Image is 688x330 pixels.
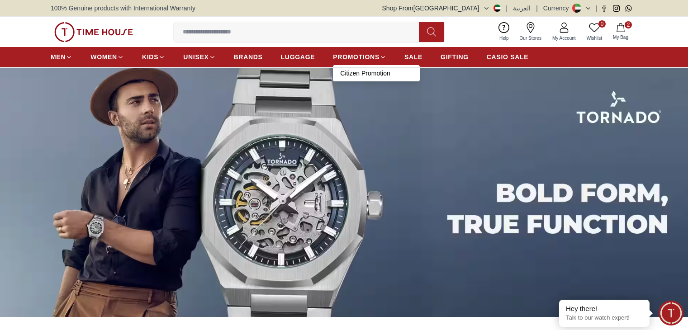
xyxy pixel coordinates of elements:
[601,5,607,12] a: Facebook
[142,52,158,61] span: KIDS
[441,49,469,65] a: GIFTING
[494,20,514,43] a: Help
[333,52,380,61] span: PROMOTIONS
[234,49,263,65] a: BRANDS
[566,304,643,313] div: Hey there!
[625,21,632,28] span: 2
[613,5,620,12] a: Instagram
[487,52,529,61] span: CASIO SALE
[493,5,501,12] img: United Arab Emirates
[607,21,634,42] button: 2My Bag
[598,20,606,28] span: 0
[595,4,597,13] span: |
[51,49,72,65] a: MEN
[609,34,632,41] span: My Bag
[513,4,531,13] button: العربية
[441,52,469,61] span: GIFTING
[496,35,512,42] span: Help
[54,22,133,42] img: ...
[516,35,545,42] span: Our Stores
[506,4,508,13] span: |
[543,4,573,13] div: Currency
[234,52,263,61] span: BRANDS
[281,52,315,61] span: LUGGAGE
[281,49,315,65] a: LUGGAGE
[142,49,165,65] a: KIDS
[625,5,632,12] a: Whatsapp
[340,69,413,78] a: Citizen Promotion
[183,49,215,65] a: UNISEX
[333,49,386,65] a: PROMOTIONS
[659,301,683,325] div: Chat Widget
[514,20,547,43] a: Our Stores
[487,49,529,65] a: CASIO SALE
[583,35,606,42] span: Wishlist
[90,52,117,61] span: WOMEN
[90,49,124,65] a: WOMEN
[183,52,209,61] span: UNISEX
[382,4,501,13] button: Shop From[GEOGRAPHIC_DATA]
[404,49,422,65] a: SALE
[549,35,579,42] span: My Account
[536,4,538,13] span: |
[566,314,643,322] p: Talk to our watch expert!
[51,52,66,61] span: MEN
[581,20,607,43] a: 0Wishlist
[404,52,422,61] span: SALE
[51,4,195,13] span: 100% Genuine products with International Warranty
